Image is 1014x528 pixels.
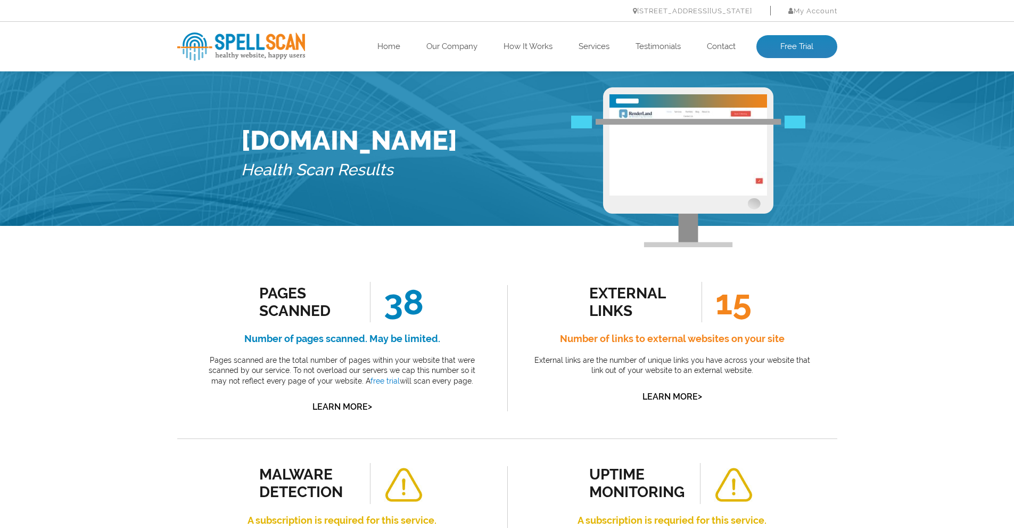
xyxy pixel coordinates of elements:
div: external links [589,285,686,320]
img: alert [384,468,423,502]
a: Learn More> [312,402,372,412]
p: External links are the number of unique links you have across your website that link out of your ... [531,355,813,376]
div: Pages Scanned [259,285,356,320]
h4: Number of links to external websites on your site [531,330,813,347]
img: Free Webiste Analysis [603,87,773,247]
a: free trial [370,377,400,385]
img: alert [714,468,753,502]
a: Learn More> [642,392,702,402]
p: Pages scanned are the total number of pages within your website that were scanned by our service.... [201,355,483,387]
div: uptime monitoring [589,466,686,501]
img: Free Website Analysis [609,108,767,196]
span: > [698,389,702,404]
h1: [DOMAIN_NAME] [241,125,457,156]
span: > [368,399,372,414]
h4: Number of pages scanned. May be limited. [201,330,483,347]
span: 38 [370,282,424,322]
div: malware detection [259,466,356,501]
span: 15 [702,282,752,322]
img: Free Webiste Analysis [571,117,805,129]
h5: Health Scan Results [241,156,457,184]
